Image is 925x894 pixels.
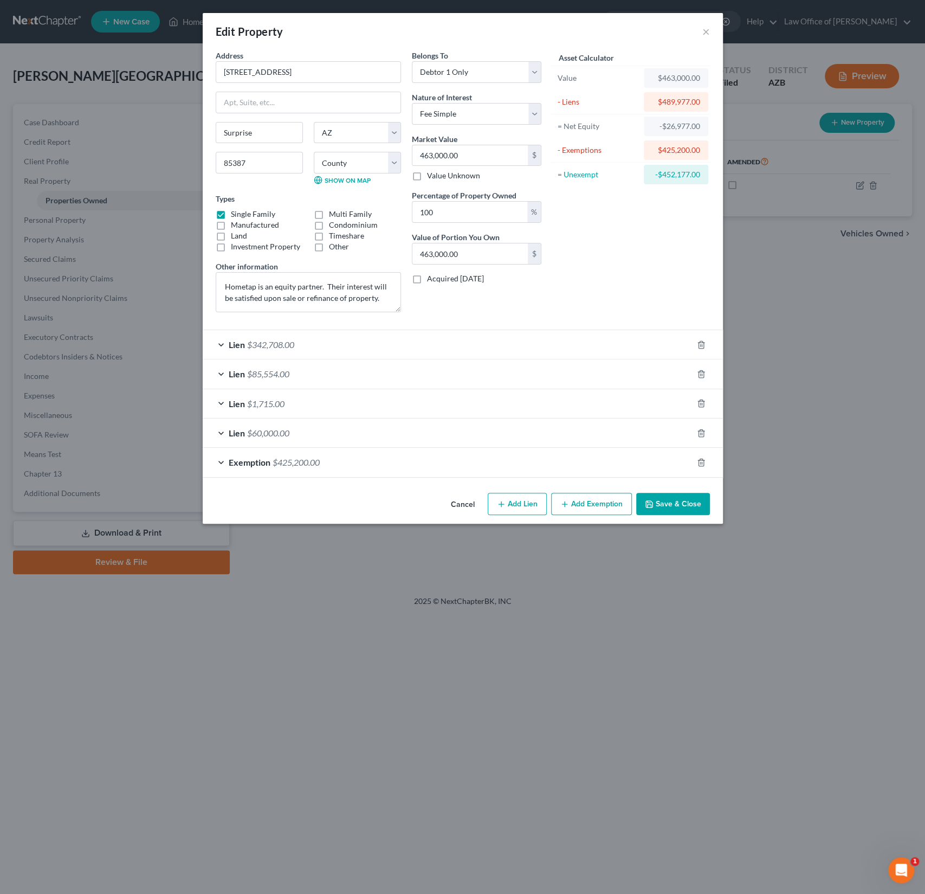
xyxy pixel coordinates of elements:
[229,428,245,438] span: Lien
[636,493,710,516] button: Save & Close
[216,24,283,39] div: Edit Property
[558,73,639,83] div: Value
[314,176,371,184] a: Show on Map
[229,398,245,409] span: Lien
[216,51,243,60] span: Address
[558,145,639,156] div: - Exemptions
[231,209,275,220] label: Single Family
[229,457,270,467] span: Exemption
[412,51,448,60] span: Belongs To
[247,428,289,438] span: $60,000.00
[216,193,235,204] label: Types
[652,145,700,156] div: $425,200.00
[527,202,541,222] div: %
[216,152,303,173] input: Enter zip...
[329,209,372,220] label: Multi Family
[247,398,284,409] span: $1,715.00
[427,273,484,284] label: Acquired [DATE]
[551,493,632,516] button: Add Exemption
[652,169,700,180] div: -$452,177.00
[329,241,349,252] label: Other
[888,857,914,883] iframe: Intercom live chat
[231,220,279,230] label: Manufactured
[427,170,480,181] label: Value Unknown
[652,121,700,132] div: -$26,977.00
[702,25,710,38] button: ×
[216,92,400,113] input: Apt, Suite, etc...
[558,97,639,107] div: - Liens
[412,202,527,222] input: 0.00
[558,121,639,132] div: = Net Equity
[652,97,700,107] div: $489,977.00
[216,261,278,272] label: Other information
[559,52,614,63] label: Asset Calculator
[488,493,547,516] button: Add Lien
[412,133,457,145] label: Market Value
[442,494,483,516] button: Cancel
[229,339,245,350] span: Lien
[247,369,289,379] span: $85,554.00
[329,220,378,230] label: Condominium
[558,169,639,180] div: = Unexempt
[231,241,300,252] label: Investment Property
[528,145,541,166] div: $
[247,339,294,350] span: $342,708.00
[528,243,541,264] div: $
[329,230,364,241] label: Timeshare
[412,92,472,103] label: Nature of Interest
[216,62,400,82] input: Enter address...
[412,243,528,264] input: 0.00
[231,230,247,241] label: Land
[652,73,700,83] div: $463,000.00
[910,857,919,866] span: 1
[412,190,516,201] label: Percentage of Property Owned
[229,369,245,379] span: Lien
[412,231,500,243] label: Value of Portion You Own
[273,457,320,467] span: $425,200.00
[216,123,302,143] input: Enter city...
[412,145,528,166] input: 0.00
